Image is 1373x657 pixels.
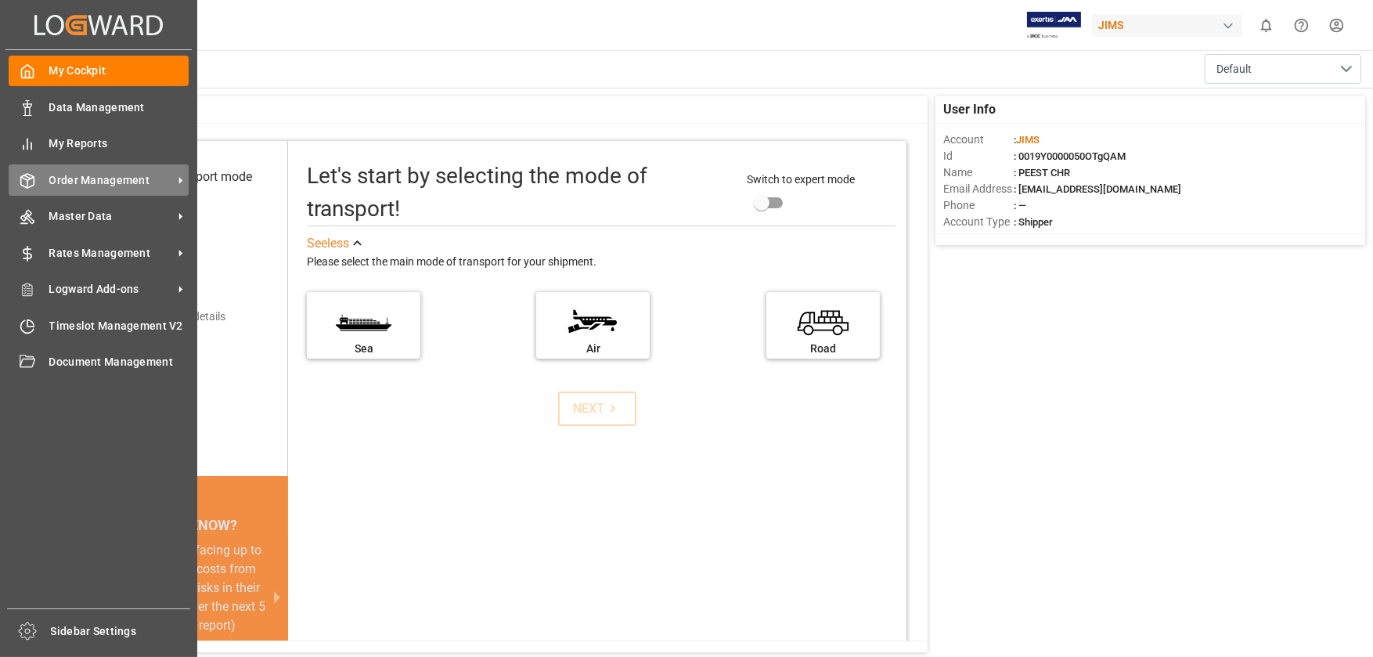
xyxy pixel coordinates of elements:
div: Let's start by selecting the mode of transport! [307,160,731,226]
span: Phone [943,197,1014,214]
a: Timeslot Management V2 [9,310,189,341]
span: Logward Add-ons [49,281,173,298]
button: Help Center [1284,8,1319,43]
span: : 0019Y0000050OTgQAM [1014,150,1126,162]
span: Account [943,132,1014,148]
span: : [EMAIL_ADDRESS][DOMAIN_NAME] [1014,183,1181,195]
span: Data Management [49,99,189,116]
span: My Reports [49,135,189,152]
span: Switch to expert mode [747,173,855,186]
span: Order Management [49,172,173,189]
span: My Cockpit [49,63,189,79]
span: Email Address [943,181,1014,197]
button: next slide / item [266,541,288,654]
button: show 0 new notifications [1249,8,1284,43]
a: Data Management [9,92,189,122]
span: : PEEST CHR [1014,167,1070,179]
span: Account Type [943,214,1014,230]
span: User Info [943,100,996,119]
div: Sea [315,341,413,357]
span: Id [943,148,1014,164]
span: Timeslot Management V2 [49,318,189,334]
div: NEXT [573,399,621,418]
span: : [1014,134,1040,146]
span: : Shipper [1014,216,1053,228]
div: JIMS [1092,14,1242,37]
span: Document Management [49,354,189,370]
img: Exertis%20JAM%20-%20Email%20Logo.jpg_1722504956.jpg [1027,12,1081,39]
a: My Cockpit [9,56,189,86]
div: Road [774,341,872,357]
button: NEXT [558,392,636,426]
span: : — [1014,200,1026,211]
span: Master Data [49,208,173,225]
span: Default [1216,61,1252,78]
button: open menu [1205,54,1361,84]
span: Name [943,164,1014,181]
button: JIMS [1092,10,1249,40]
span: Rates Management [49,245,173,262]
span: Sidebar Settings [51,623,191,640]
div: See less [307,234,349,253]
div: Air [544,341,642,357]
span: JIMS [1016,134,1040,146]
div: Please select the main mode of transport for your shipment. [307,253,895,272]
